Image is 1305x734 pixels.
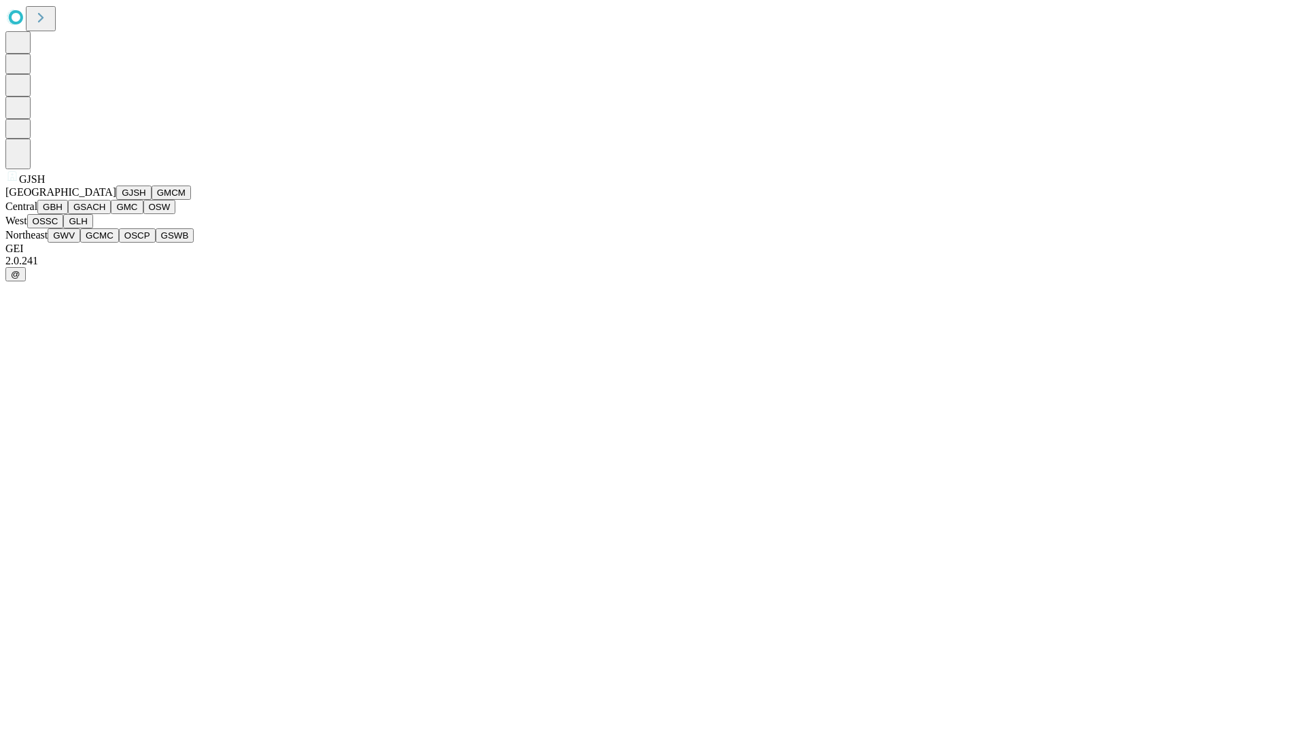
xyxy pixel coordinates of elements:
span: Northeast [5,229,48,241]
span: [GEOGRAPHIC_DATA] [5,186,116,198]
span: GJSH [19,173,45,185]
button: GLH [63,214,92,228]
span: West [5,215,27,226]
button: GCMC [80,228,119,243]
button: OSSC [27,214,64,228]
div: GEI [5,243,1300,255]
button: GMCM [152,186,191,200]
button: OSCP [119,228,156,243]
button: OSW [143,200,176,214]
button: GWV [48,228,80,243]
button: GJSH [116,186,152,200]
div: 2.0.241 [5,255,1300,267]
button: @ [5,267,26,281]
span: Central [5,200,37,212]
span: @ [11,269,20,279]
button: GSACH [68,200,111,214]
button: GSWB [156,228,194,243]
button: GMC [111,200,143,214]
button: GBH [37,200,68,214]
